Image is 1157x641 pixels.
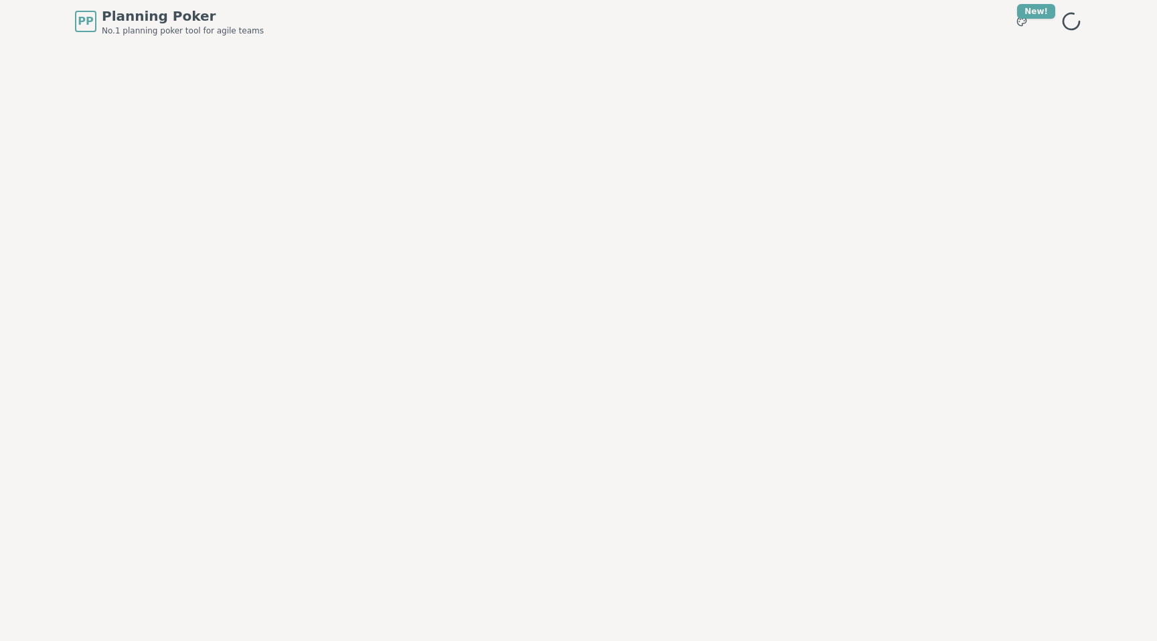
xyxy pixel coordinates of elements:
a: PPPlanning PokerNo.1 planning poker tool for agile teams [75,7,264,36]
span: Planning Poker [102,7,264,25]
span: No.1 planning poker tool for agile teams [102,25,264,36]
div: New! [1017,4,1055,19]
span: PP [78,13,93,29]
button: New! [1010,9,1034,33]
